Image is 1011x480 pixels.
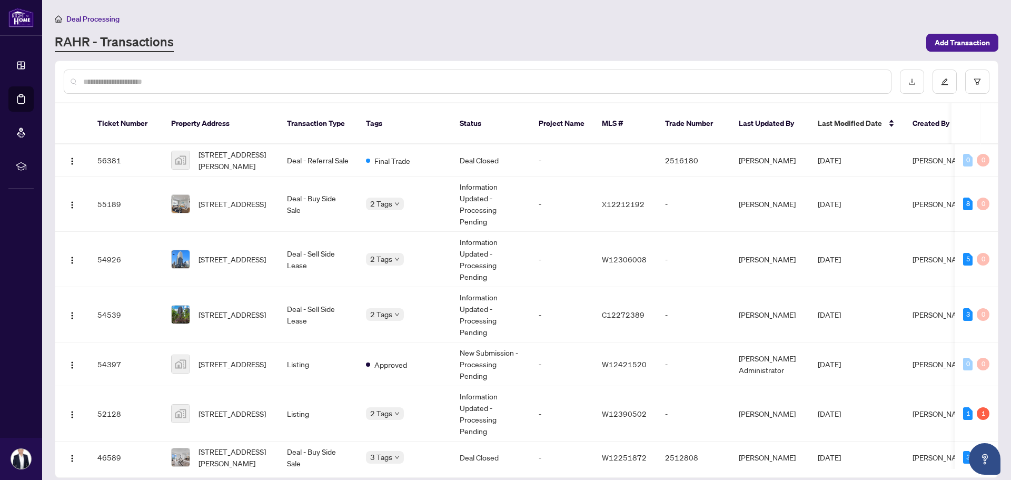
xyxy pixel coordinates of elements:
span: Deal Processing [66,14,120,24]
td: 55189 [89,177,163,232]
span: down [394,312,400,317]
div: 3 [963,308,973,321]
span: [PERSON_NAME] [913,310,969,319]
td: [PERSON_NAME] [730,177,809,232]
span: 2 Tags [370,253,392,265]
img: thumbnail-img [172,405,190,423]
span: [PERSON_NAME] [913,254,969,264]
td: 54539 [89,287,163,342]
div: 0 [963,154,973,166]
td: - [530,342,593,386]
td: [PERSON_NAME] [730,144,809,177]
span: [STREET_ADDRESS][PERSON_NAME] [199,446,270,469]
img: Logo [68,311,76,320]
td: - [530,232,593,287]
div: 8 [963,198,973,210]
span: down [394,455,400,460]
span: 2 Tags [370,198,392,210]
img: Logo [68,410,76,419]
td: [PERSON_NAME] [730,287,809,342]
td: - [530,442,593,474]
td: Deal - Buy Side Sale [279,442,358,474]
span: home [55,15,62,23]
td: 46589 [89,442,163,474]
span: Final Trade [374,155,410,166]
span: [DATE] [818,254,841,264]
td: - [657,342,730,386]
div: 5 [963,253,973,266]
span: 2 Tags [370,407,392,419]
td: Deal - Referral Sale [279,144,358,177]
td: Information Updated - Processing Pending [451,386,530,442]
td: 2516180 [657,144,730,177]
span: Add Transaction [935,34,990,51]
button: filter [965,70,989,94]
button: Logo [64,405,81,422]
div: 3 [963,451,973,464]
td: - [657,232,730,287]
div: 0 [977,358,989,370]
span: down [394,411,400,416]
span: W12421520 [602,359,647,369]
div: 1 [977,407,989,420]
div: 1 [963,407,973,420]
th: Ticket Number [89,103,163,144]
th: Trade Number [657,103,730,144]
a: RAHR - Transactions [55,33,174,52]
span: W12390502 [602,409,647,418]
th: Last Modified Date [809,103,904,144]
th: Created By [904,103,967,144]
span: X12212192 [602,199,645,209]
img: thumbnail-img [172,355,190,373]
span: [DATE] [818,310,841,319]
span: edit [941,78,948,85]
td: 54397 [89,342,163,386]
img: thumbnail-img [172,250,190,268]
img: thumbnail-img [172,151,190,169]
img: Logo [68,157,76,165]
button: Open asap [969,443,1000,475]
span: [DATE] [818,155,841,165]
td: 52128 [89,386,163,442]
button: Logo [64,306,81,323]
td: Deal - Sell Side Lease [279,287,358,342]
img: thumbnail-img [172,448,190,466]
span: download [908,78,916,85]
img: Logo [68,256,76,265]
span: [PERSON_NAME] [913,155,969,165]
img: thumbnail-img [172,306,190,324]
span: [DATE] [818,199,841,209]
span: 2 Tags [370,308,392,320]
div: 0 [977,198,989,210]
span: [PERSON_NAME] [913,199,969,209]
span: [PERSON_NAME] [913,359,969,369]
td: Information Updated - Processing Pending [451,287,530,342]
img: thumbnail-img [172,195,190,213]
span: [STREET_ADDRESS] [199,408,266,419]
img: Profile Icon [11,449,31,469]
div: 0 [963,358,973,370]
span: [STREET_ADDRESS] [199,198,266,210]
button: Logo [64,251,81,268]
td: 2512808 [657,442,730,474]
button: Logo [64,449,81,466]
img: Logo [68,201,76,209]
th: Tags [358,103,451,144]
button: download [900,70,924,94]
span: [PERSON_NAME] [913,409,969,418]
td: [PERSON_NAME] Administrator [730,342,809,386]
img: logo [8,8,34,27]
span: W12306008 [602,254,647,264]
span: C12272389 [602,310,645,319]
td: Deal - Buy Side Sale [279,177,358,232]
td: [PERSON_NAME] [730,232,809,287]
td: Deal - Sell Side Lease [279,232,358,287]
td: - [657,177,730,232]
th: Property Address [163,103,279,144]
span: [DATE] [818,359,841,369]
th: MLS # [593,103,657,144]
span: 3 Tags [370,451,392,463]
td: - [530,177,593,232]
span: [DATE] [818,409,841,418]
td: [PERSON_NAME] [730,386,809,442]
